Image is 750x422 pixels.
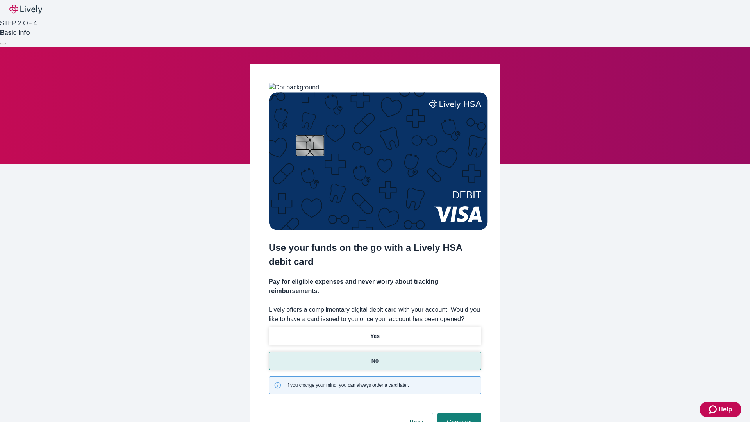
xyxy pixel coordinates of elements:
p: Yes [370,332,380,340]
h2: Use your funds on the go with a Lively HSA debit card [269,241,481,269]
img: Debit card [269,92,488,230]
label: Lively offers a complimentary digital debit card with your account. Would you like to have a card... [269,305,481,324]
img: Dot background [269,83,319,92]
p: No [371,357,379,365]
svg: Zendesk support icon [709,405,718,414]
img: Lively [9,5,42,14]
span: If you change your mind, you can always order a card later. [286,382,409,389]
button: No [269,352,481,370]
span: Help [718,405,732,414]
button: Yes [269,327,481,345]
h4: Pay for eligible expenses and never worry about tracking reimbursements. [269,277,481,296]
button: Zendesk support iconHelp [700,402,741,417]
